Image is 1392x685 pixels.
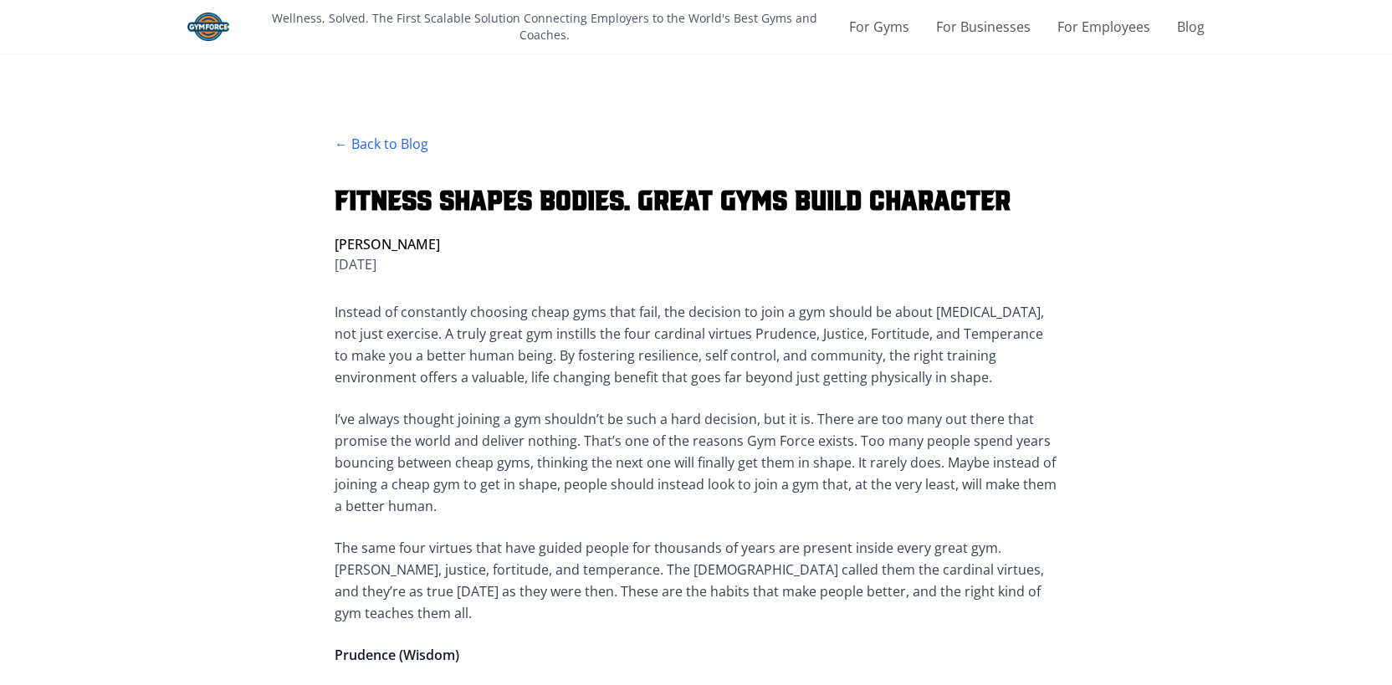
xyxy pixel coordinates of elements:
img: Gym Force Logo [187,13,229,41]
p: [PERSON_NAME] [335,234,440,254]
strong: Prudence (Wisdom) [335,646,459,664]
p: I’ve always thought joining a gym shouldn’t be such a hard decision, but it is. There are too man... [335,408,1057,517]
h1: Fitness Shapes Bodies. Great Gyms Build Character [335,181,1057,214]
p: Wellness, Solved. The First Scalable Solution Connecting Employers to the World's Best Gyms and C... [246,10,842,43]
p: The same four virtues that have guided people for thousands of years are present inside every gre... [335,537,1057,624]
a: For Gyms [849,17,909,37]
a: Blog [1177,17,1205,37]
p: [DATE] [335,254,440,274]
a: For Businesses [936,17,1031,37]
a: For Employees [1057,17,1150,37]
button: ← Back to Blog [335,134,428,154]
p: Instead of constantly choosing cheap gyms that fail, the decision to join a gym should be about [... [335,301,1057,388]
